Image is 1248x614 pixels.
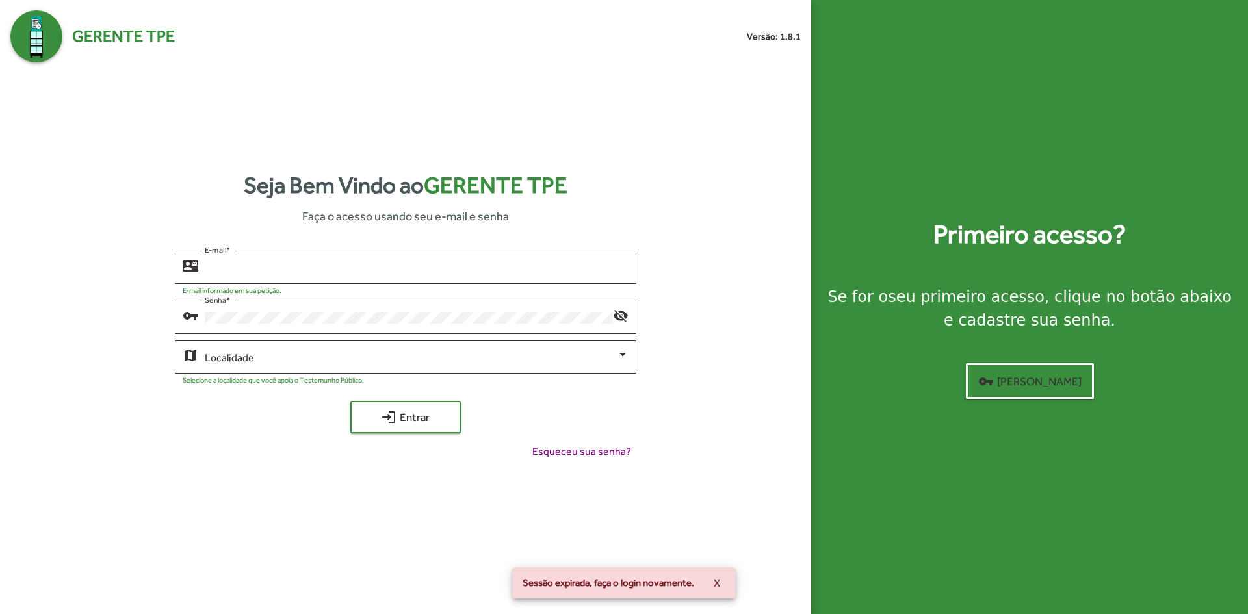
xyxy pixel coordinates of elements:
[183,307,198,323] mat-icon: vpn_key
[244,168,567,203] strong: Seja Bem Vindo ao
[747,30,801,44] small: Versão: 1.8.1
[714,571,720,595] span: X
[302,207,509,225] span: Faça o acesso usando seu e-mail e senha
[532,444,631,459] span: Esqueceu sua senha?
[827,285,1232,332] div: Se for o , clique no botão abaixo e cadastre sua senha.
[888,288,1045,306] strong: seu primeiro acesso
[362,405,449,429] span: Entrar
[613,307,629,323] mat-icon: visibility_off
[978,370,1082,393] span: [PERSON_NAME]
[10,10,62,62] img: Logo Gerente
[72,24,175,49] span: Gerente TPE
[933,215,1126,254] strong: Primeiro acesso?
[424,172,567,198] span: Gerente TPE
[978,374,994,389] mat-icon: vpn_key
[183,376,364,384] mat-hint: Selecione a localidade que você apoia o Testemunho Público.
[183,347,198,363] mat-icon: map
[523,576,694,589] span: Sessão expirada, faça o login novamente.
[350,401,461,433] button: Entrar
[966,363,1094,399] button: [PERSON_NAME]
[183,287,281,294] mat-hint: E-mail informado em sua petição.
[183,257,198,273] mat-icon: contact_mail
[381,409,396,425] mat-icon: login
[703,571,731,595] button: X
